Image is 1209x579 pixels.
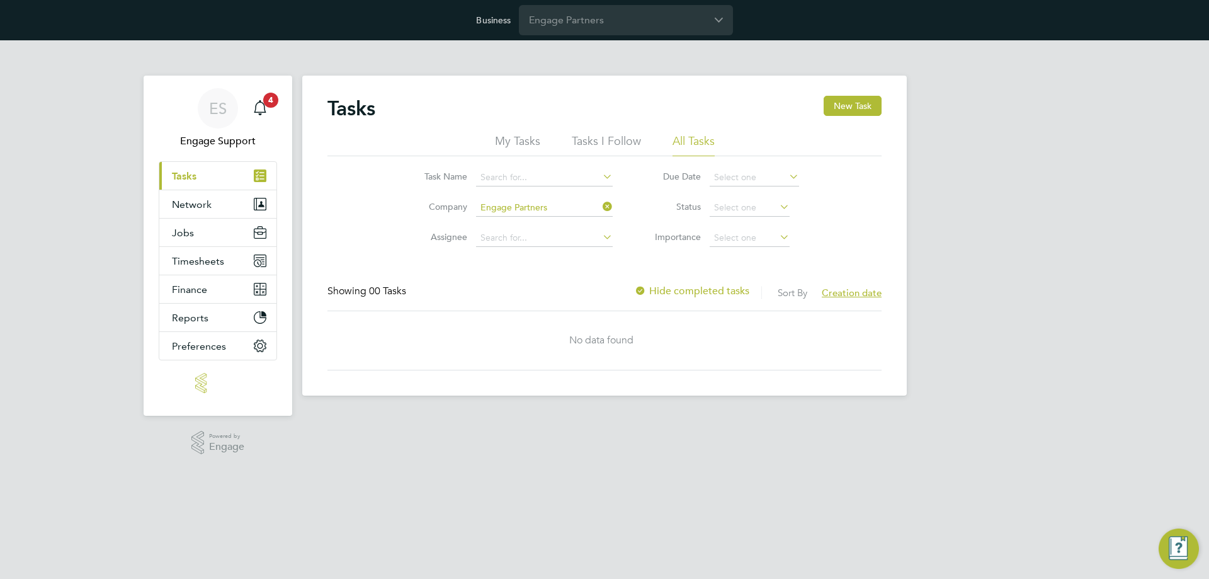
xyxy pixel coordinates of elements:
[172,198,212,210] span: Network
[159,304,276,331] button: Reports
[144,76,292,416] nav: Main navigation
[327,285,409,298] div: Showing
[159,332,276,360] button: Preferences
[778,287,807,299] label: Sort By
[191,431,245,455] a: Powered byEngage
[644,171,701,182] label: Due Date
[572,134,641,156] li: Tasks I Follow
[172,170,196,182] span: Tasks
[159,190,276,218] button: Network
[710,169,799,186] input: Select one
[172,255,224,267] span: Timesheets
[710,229,790,247] input: Select one
[476,14,511,26] label: Business
[263,93,278,108] span: 4
[195,373,241,393] img: engage-logo-retina.png
[159,373,277,393] a: Go to home page
[209,431,244,442] span: Powered by
[159,134,277,149] span: Engage Support
[247,88,273,129] a: 4
[476,229,613,247] input: Search for...
[209,442,244,452] span: Engage
[159,219,276,246] button: Jobs
[411,231,467,243] label: Assignee
[634,285,749,297] label: Hide completed tasks
[644,231,701,243] label: Importance
[327,334,875,347] div: No data found
[369,285,406,297] span: 00 Tasks
[673,134,715,156] li: All Tasks
[172,312,208,324] span: Reports
[822,287,882,299] span: Creation date
[159,275,276,303] button: Finance
[159,247,276,275] button: Timesheets
[159,162,276,190] a: Tasks
[644,201,701,212] label: Status
[172,340,226,352] span: Preferences
[411,201,467,212] label: Company
[495,134,540,156] li: My Tasks
[172,284,207,295] span: Finance
[159,88,277,149] a: ESEngage Support
[476,199,613,217] input: Search for...
[327,96,375,121] h2: Tasks
[411,171,467,182] label: Task Name
[710,199,790,217] input: Select one
[172,227,194,239] span: Jobs
[1159,529,1199,569] button: Engage Resource Center
[476,169,613,186] input: Search for...
[824,96,882,116] button: New Task
[209,100,227,117] span: ES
